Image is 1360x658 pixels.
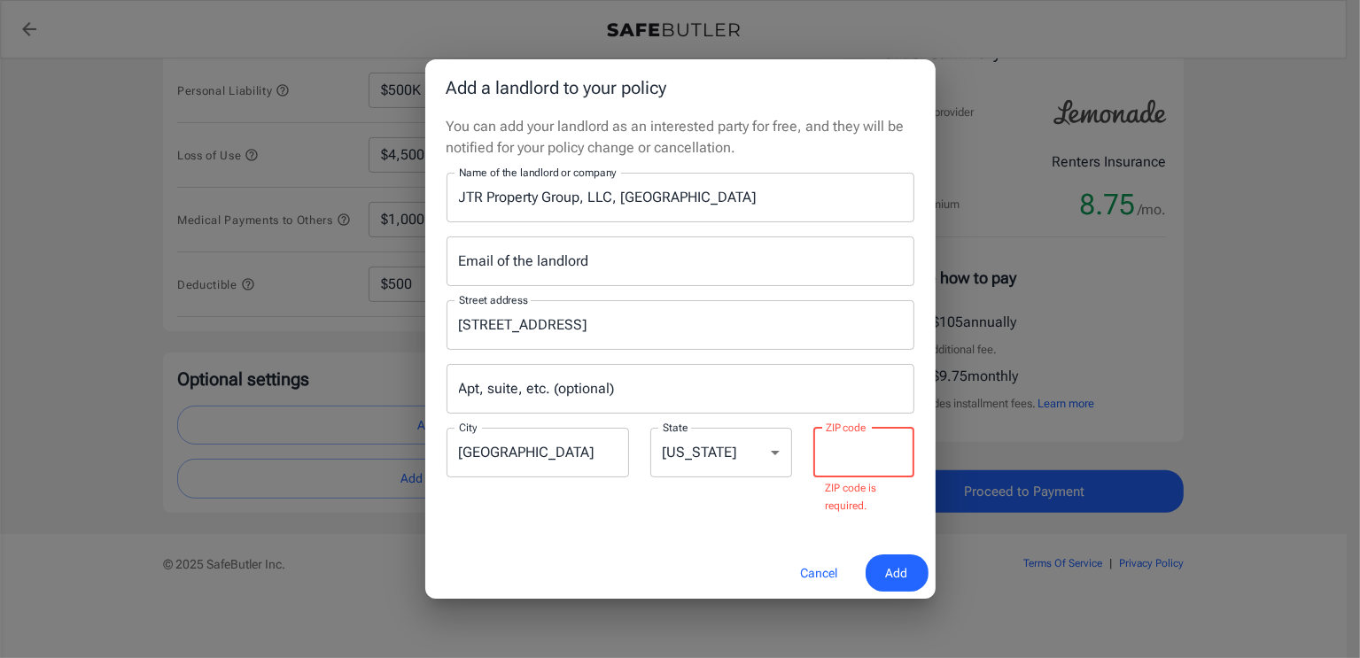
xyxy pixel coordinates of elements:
span: Add [886,562,908,584]
button: Add [866,554,929,592]
label: Name of the landlord or company [459,165,617,180]
label: Street address [459,292,528,307]
p: You can add your landlord as an interested party for free, and they will be notified for your pol... [447,116,914,159]
label: State [663,420,688,435]
h2: Add a landlord to your policy [425,59,936,116]
p: ZIP code is required. [826,480,902,515]
label: ZIP code [826,420,867,435]
label: City [459,420,477,435]
button: Cancel [781,554,859,592]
